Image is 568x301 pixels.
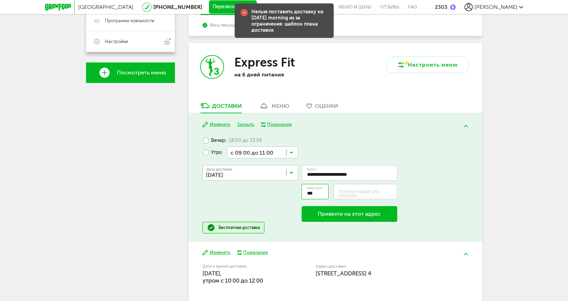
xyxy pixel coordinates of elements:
[197,102,245,113] a: Доставки
[86,11,175,31] a: Программа лояльности
[203,249,230,256] button: Изменить
[464,125,468,127] img: arrow-up-green.5eb5f82.svg
[303,102,342,113] a: Оценки
[105,18,154,24] span: Программа лояльности
[234,71,323,78] p: на 6 дней питания
[86,62,175,83] a: Посмотреть меню
[197,3,245,14] a: Доставки
[307,168,317,171] label: Адрес
[339,190,397,197] label: Комментарий для курьера
[255,102,293,113] a: меню
[212,103,242,109] div: Доставки
[243,249,268,256] div: Пожелания
[387,57,469,73] button: Настроить меню
[237,249,268,256] button: Пожелания
[153,4,202,10] a: [PHONE_NUMBER]
[203,121,230,128] button: Изменить
[450,4,456,10] img: bonus_b.cdccf46.png
[316,264,443,268] label: Адрес доставки
[207,224,215,232] img: done.51a953a.svg
[206,168,232,171] span: Дата доставки
[209,0,257,14] button: Перезвоните мне
[272,103,289,109] div: меню
[302,206,397,222] button: Привезти на этот адрес
[203,270,263,284] span: [DATE], утром c 10:00 до 12:00
[117,70,166,76] span: Посмотреть меню
[203,146,222,158] label: Утро
[464,253,468,255] img: arrow-up-green.5eb5f82.svg
[219,225,260,230] div: Бесплатная доставка
[474,4,517,10] span: [PERSON_NAME]
[316,270,371,277] span: [STREET_ADDRESS] 4
[251,9,328,33] div: Нельзя поставить доставку на [DATE] morning из за ограничения: шаблон плана доставок
[261,121,292,128] button: Пожелания
[105,39,128,45] span: Настройки
[435,4,447,10] div: 2303
[203,264,281,268] label: Дата и время доставки
[203,23,468,28] div: Весь текущий заказ доставлен.
[267,121,292,128] div: Пожелания
[78,4,134,10] span: [GEOGRAPHIC_DATA]
[86,31,175,52] a: Настройки
[225,138,262,144] span: с 18:00 до 23:59
[234,55,295,70] h3: Express Fit
[307,186,322,190] label: Квартира
[203,134,262,146] label: Вечер
[315,103,338,109] span: Оценки
[237,121,254,128] button: Закрыть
